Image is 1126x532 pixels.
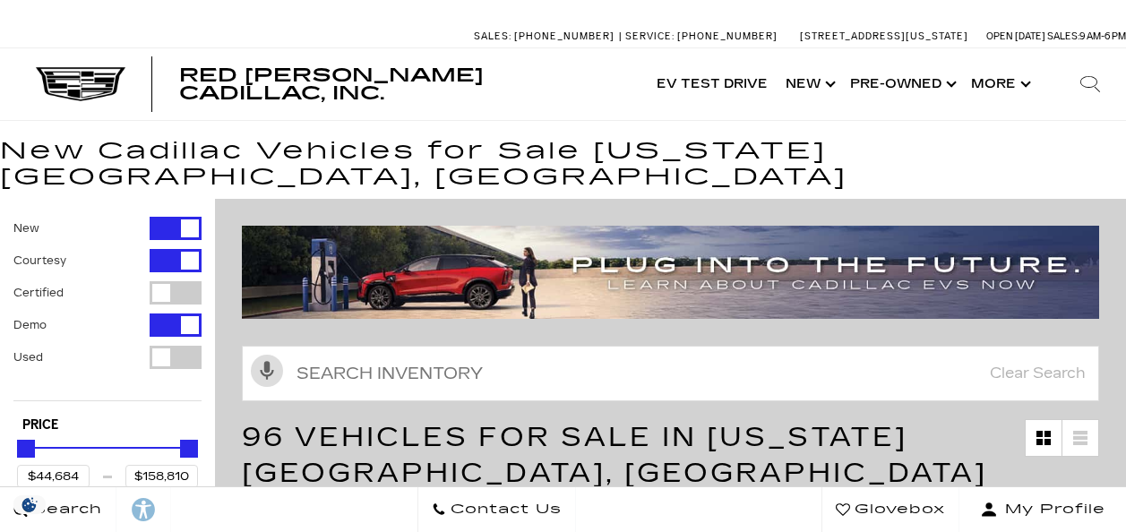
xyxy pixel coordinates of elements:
span: My Profile [998,497,1105,522]
span: [PHONE_NUMBER] [677,30,778,42]
span: Open [DATE] [986,30,1045,42]
a: Sales: [PHONE_NUMBER] [474,31,619,41]
section: Click to Open Cookie Consent Modal [9,495,50,514]
input: Search Inventory [242,346,1099,401]
a: Pre-Owned [841,48,962,120]
a: New [777,48,841,120]
span: [PHONE_NUMBER] [514,30,615,42]
label: New [13,219,39,237]
input: Minimum [17,465,90,488]
label: Used [13,348,43,366]
div: Filter by Vehicle Type [13,217,202,400]
div: Minimum Price [17,440,35,458]
label: Demo [13,316,47,334]
a: EV Test Drive [648,48,777,120]
h5: Price [22,417,193,433]
span: Search [28,497,102,522]
a: Red [PERSON_NAME] Cadillac, Inc. [179,66,630,102]
span: Service: [625,30,675,42]
span: Glovebox [850,497,945,522]
label: Courtesy [13,252,66,270]
span: Sales: [474,30,511,42]
a: [STREET_ADDRESS][US_STATE] [800,30,968,42]
input: Maximum [125,465,198,488]
span: 96 Vehicles for Sale in [US_STATE][GEOGRAPHIC_DATA], [GEOGRAPHIC_DATA] [242,421,987,489]
div: Price [17,433,198,488]
img: Cadillac Dark Logo with Cadillac White Text [36,67,125,101]
label: Certified [13,284,64,302]
a: Contact Us [417,487,576,532]
span: Red [PERSON_NAME] Cadillac, Inc. [179,64,484,104]
span: Sales: [1047,30,1079,42]
img: Opt-Out Icon [9,495,50,514]
svg: Click to toggle on voice search [251,355,283,387]
button: Open user profile menu [959,487,1126,532]
img: ev-blog-post-banners4 [242,226,1113,319]
button: More [962,48,1036,120]
a: Glovebox [821,487,959,532]
span: 9 AM-6 PM [1079,30,1126,42]
a: Service: [PHONE_NUMBER] [619,31,782,41]
span: Contact Us [446,497,562,522]
div: Maximum Price [180,440,198,458]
